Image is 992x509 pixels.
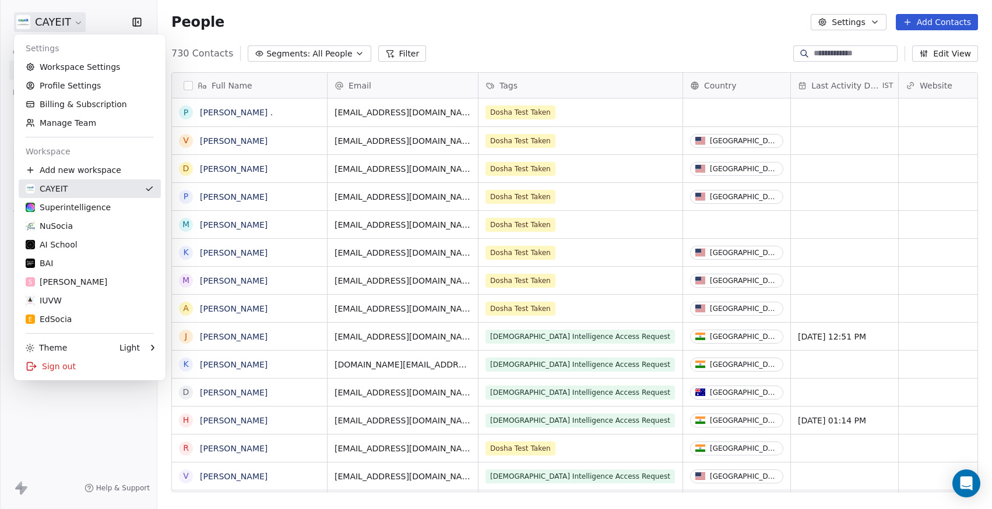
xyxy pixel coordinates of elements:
img: 3.png [26,240,35,249]
a: Profile Settings [19,76,161,95]
div: Superintelligence [26,202,111,213]
div: NuSocia [26,220,73,232]
div: [PERSON_NAME] [26,276,107,288]
div: Add new workspace [19,161,161,179]
div: AI School [26,239,78,250]
div: Light [119,342,140,354]
div: CAYEIT [26,183,68,195]
a: Manage Team [19,114,161,132]
img: VedicU.png [26,296,35,305]
div: IUVW [26,295,62,306]
span: E [29,315,32,324]
div: EdSocia [26,313,72,325]
img: CAYEIT%20Square%20Logo.png [26,184,35,193]
div: Theme [26,342,67,354]
span: S [29,278,32,287]
div: BAI [26,257,53,269]
div: Workspace [19,142,161,161]
img: LOGO_1_WB.png [26,221,35,231]
a: Billing & Subscription [19,95,161,114]
img: sinews%20copy.png [26,203,35,212]
div: Settings [19,39,161,58]
img: bar1.webp [26,259,35,268]
a: Workspace Settings [19,58,161,76]
div: Sign out [19,357,161,376]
